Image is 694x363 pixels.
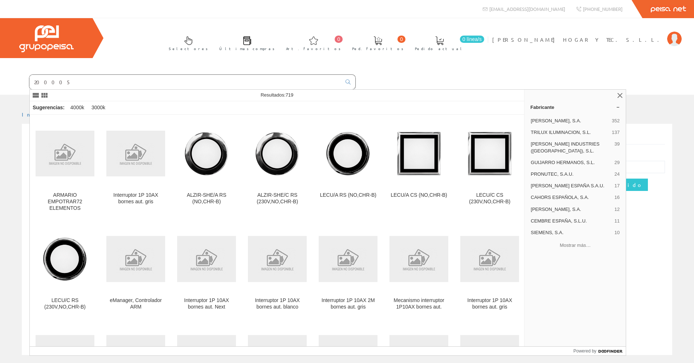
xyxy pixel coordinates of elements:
span: Resultados: [261,92,293,98]
span: CAHORS ESPAÑOLA, S.A. [531,194,612,201]
a: Fabricante [524,101,626,113]
img: Interruptor 1P 10AX bornes aut. blanco [248,236,307,282]
img: eManager, Controlador ARM [106,236,165,282]
a: ALZIR-SHE/C RS (230V,NO,CHR-B) ALZIR-SHE/C RS (230V,NO,CHR-B) [242,115,313,220]
span: 24 [615,171,620,178]
span: 719 [286,92,294,98]
div: eManager, Controlador ARM [106,297,165,310]
span: [PERSON_NAME], S.A. [531,206,612,213]
span: 352 [612,118,620,124]
span: 0 línea/s [460,36,484,43]
span: 11 [615,218,620,224]
div: LECU/A RS (NO,CHR-B) [319,192,377,199]
span: Art. favoritos [286,45,341,52]
a: Mecanismo interruptor 1P10AX bornes aut. Mecanismo interruptor 1P10AX bornes aut. [384,220,454,319]
div: Interruptor 1P 10AX 2M bornes aut. gris [319,297,377,310]
img: LECU/A CS (NO,CHR-B) [389,127,448,180]
div: Sugerencias: [30,103,66,113]
div: Interruptor 1P 10AX bornes aut. gris [106,192,165,205]
button: Mostrar más… [527,239,623,251]
div: 3000k [89,101,108,114]
img: Mecanismo interruptor 1P10AX bornes aut. [389,236,448,282]
a: Últimas compras [212,30,278,55]
span: [PERSON_NAME], S.A. [531,118,609,124]
span: 0 [335,36,343,43]
a: Interruptor 1P 10AX 2M bornes aut. gris Interruptor 1P 10AX 2M bornes aut. gris [313,220,383,319]
a: Inicio [22,111,53,118]
img: LECU/A RS (NO,CHR-B) [319,127,377,180]
span: 16 [615,194,620,201]
span: TRILUX ILUMINACION, S.L. [531,129,609,136]
div: 4000k [68,101,87,114]
a: Interruptor 1P 10AX bornes aut. blanco Interruptor 1P 10AX bornes aut. blanco [242,220,313,319]
a: Interruptor 1P 10AX bornes aut. gris Interruptor 1P 10AX bornes aut. gris [101,115,171,220]
span: CEMBRE ESPAÑA, S.L.U. [531,218,612,224]
div: Mecanismo interruptor 1P10AX bornes aut. [389,297,448,310]
span: Selectores [169,45,208,52]
span: [PERSON_NAME] ESPAÑA S.A.U. [531,183,612,189]
div: ALZIR-SHE/C RS (230V,NO,CHR-B) [248,192,307,205]
a: eManager, Controlador ARM eManager, Controlador ARM [101,220,171,319]
a: Interruptor 1P 10AX bornes aut. Next Interruptor 1P 10AX bornes aut. Next [171,220,242,319]
span: [EMAIL_ADDRESS][DOMAIN_NAME] [489,6,565,12]
a: [PERSON_NAME] HOGAR Y TEC. S.L.L. [492,30,682,37]
img: LECU/C RS (230V,NO,CHR-B) [36,233,94,286]
span: Últimas compras [219,45,275,52]
span: SIEMENS, S.A. [531,229,612,236]
div: LECU/A CS (NO,CHR-B) [389,192,448,199]
span: [PERSON_NAME] HOGAR Y TEC. S.L.L. [492,36,664,43]
span: [PERSON_NAME] INDUSTRIES ([GEOGRAPHIC_DATA]), S.L. [531,141,612,154]
img: ALZIR-SHE/A RS (NO,CHR-B) [177,127,236,180]
div: Interruptor 1P 10AX bornes aut. Next [177,297,236,310]
a: Interruptor 1P 10AX bornes aut. gris Interruptor 1P 10AX bornes aut. gris [454,220,525,319]
a: Powered by [573,347,626,355]
span: 12 [615,206,620,213]
a: LECU/C RS (230V,NO,CHR-B) LECU/C RS (230V,NO,CHR-B) [30,220,100,319]
span: [PHONE_NUMBER] [583,6,622,12]
span: Pedido actual [415,45,464,52]
img: ARMARIO EMPOTRAR72 ELEMENTOS [36,131,94,177]
img: Grupo Peisa [19,25,74,52]
div: ALZIR-SHE/A RS (NO,CHR-B) [177,192,236,205]
img: Interruptor 1P 10AX 2M bornes aut. gris [319,236,377,282]
span: 137 [612,129,620,136]
span: 29 [615,159,620,166]
span: GUIJARRO HERMANOS, S.L. [531,159,612,166]
img: Interruptor 1P 10AX bornes aut. gris [460,236,519,282]
img: LECU/C CS (230V,NO,CHR-B) [460,127,519,180]
div: ARMARIO EMPOTRAR72 ELEMENTOS [36,192,94,212]
div: LECU/C RS (230V,NO,CHR-B) [36,297,94,310]
a: LECU/C CS (230V,NO,CHR-B) LECU/C CS (230V,NO,CHR-B) [454,115,525,220]
input: Buscar ... [29,75,341,89]
img: Interruptor 1P 10AX bornes aut. gris [106,131,165,177]
span: 10 [615,229,620,236]
a: ALZIR-SHE/A RS (NO,CHR-B) ALZIR-SHE/A RS (NO,CHR-B) [171,115,242,220]
div: Interruptor 1P 10AX bornes aut. gris [460,297,519,310]
a: LECU/A RS (NO,CHR-B) LECU/A RS (NO,CHR-B) [313,115,383,220]
span: Ped. favoritos [352,45,404,52]
span: 0 [397,36,405,43]
div: LECU/C CS (230V,NO,CHR-B) [460,192,519,205]
img: ALZIR-SHE/C RS (230V,NO,CHR-B) [248,127,307,180]
span: PRONUTEC, S.A.U. [531,171,612,178]
span: 39 [615,141,620,154]
img: Interruptor 1P 10AX bornes aut. Next [177,236,236,282]
span: 17 [615,183,620,189]
a: Selectores [162,30,212,55]
div: Interruptor 1P 10AX bornes aut. blanco [248,297,307,310]
a: LECU/A CS (NO,CHR-B) LECU/A CS (NO,CHR-B) [384,115,454,220]
span: Powered by [573,348,596,354]
a: ARMARIO EMPOTRAR72 ELEMENTOS ARMARIO EMPOTRAR72 ELEMENTOS [30,115,100,220]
